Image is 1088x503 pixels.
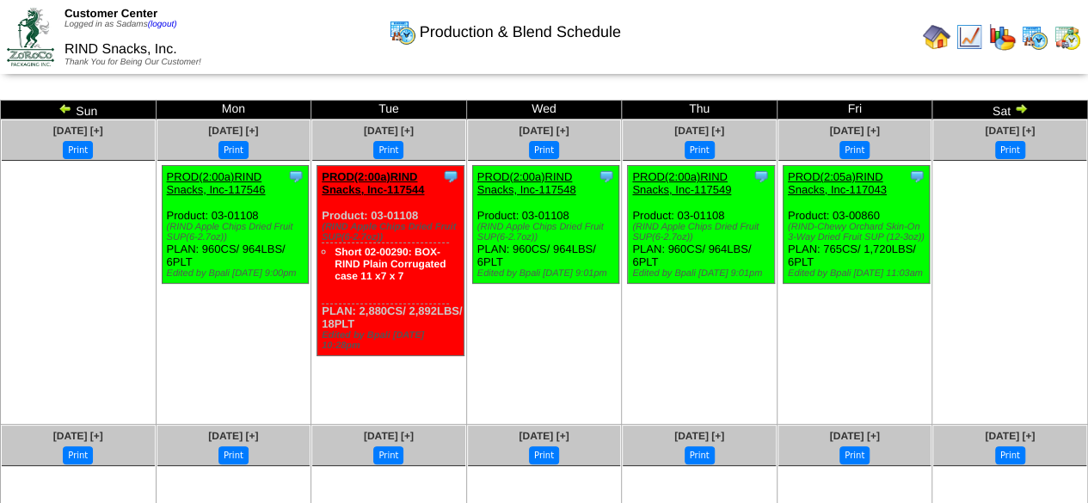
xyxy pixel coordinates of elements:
[167,222,308,242] div: (RIND Apple Chips Dried Fruit SUP(6-2.7oz))
[287,168,304,185] img: Tooltip
[63,141,93,159] button: Print
[317,166,464,356] div: Product: 03-01108 PLAN: 2,880CS / 2,892LBS / 18PLT
[830,125,880,137] a: [DATE] [+]
[788,268,929,279] div: Edited by Bpali [DATE] 11:03am
[1014,101,1028,115] img: arrowright.gif
[519,125,569,137] a: [DATE] [+]
[995,446,1025,464] button: Print
[529,141,559,159] button: Print
[167,170,266,196] a: PROD(2:00a)RIND Snacks, Inc-117546
[477,268,618,279] div: Edited by Bpali [DATE] 9:01pm
[783,166,929,284] div: Product: 03-00860 PLAN: 765CS / 1,720LBS / 6PLT
[156,101,311,120] td: Mon
[218,446,249,464] button: Print
[53,430,103,442] a: [DATE] [+]
[442,168,459,185] img: Tooltip
[472,166,618,284] div: Product: 03-01108 PLAN: 960CS / 964LBS / 6PLT
[988,23,1016,51] img: graph.gif
[632,170,731,196] a: PROD(2:00a)RIND Snacks, Inc-117549
[956,23,983,51] img: line_graph.gif
[685,446,715,464] button: Print
[598,168,615,185] img: Tooltip
[322,222,463,242] div: (RIND Apple Chips Dried Fruit SUP(6-2.7oz))
[477,170,576,196] a: PROD(2:00a)RIND Snacks, Inc-117548
[322,170,424,196] a: PROD(2:00a)RIND Snacks, Inc-117544
[632,268,773,279] div: Edited by Bpali [DATE] 9:01pm
[985,430,1035,442] a: [DATE] [+]
[373,141,403,159] button: Print
[923,23,950,51] img: home.gif
[364,125,414,137] a: [DATE] [+]
[167,268,308,279] div: Edited by Bpali [DATE] 9:00pm
[830,430,880,442] a: [DATE] [+]
[65,7,157,20] span: Customer Center
[477,222,618,242] div: (RIND Apple Chips Dried Fruit SUP(6-2.7oz))
[1054,23,1081,51] img: calendarinout.gif
[1,101,157,120] td: Sun
[529,446,559,464] button: Print
[420,23,621,41] span: Production & Blend Schedule
[932,101,1088,120] td: Sat
[753,168,770,185] img: Tooltip
[628,166,774,284] div: Product: 03-01108 PLAN: 960CS / 964LBS / 6PLT
[65,20,177,29] span: Logged in as Sadams
[63,446,93,464] button: Print
[839,446,870,464] button: Print
[995,141,1025,159] button: Print
[218,141,249,159] button: Print
[65,42,177,57] span: RIND Snacks, Inc.
[466,101,622,120] td: Wed
[322,330,463,351] div: Edited by Bpali [DATE] 10:28pm
[777,101,932,120] td: Fri
[364,430,414,442] a: [DATE] [+]
[7,8,54,65] img: ZoRoCo_Logo(Green%26Foil)%20jpg.webp
[519,430,569,442] a: [DATE] [+]
[1021,23,1048,51] img: calendarprod.gif
[162,166,308,284] div: Product: 03-01108 PLAN: 960CS / 964LBS / 6PLT
[389,18,416,46] img: calendarprod.gif
[311,101,467,120] td: Tue
[674,430,724,442] a: [DATE] [+]
[65,58,201,67] span: Thank You for Being Our Customer!
[839,141,870,159] button: Print
[373,446,403,464] button: Print
[788,170,887,196] a: PROD(2:05a)RIND Snacks, Inc-117043
[335,246,446,282] a: Short 02-00290: BOX-RIND Plain Corrugated case 11 x7 x 7
[208,125,258,137] a: [DATE] [+]
[908,168,925,185] img: Tooltip
[148,20,177,29] a: (logout)
[632,222,773,242] div: (RIND Apple Chips Dried Fruit SUP(6-2.7oz))
[674,125,724,137] a: [DATE] [+]
[985,125,1035,137] a: [DATE] [+]
[685,141,715,159] button: Print
[208,430,258,442] a: [DATE] [+]
[788,222,929,242] div: (RIND-Chewy Orchard Skin-On 3-Way Dried Fruit SUP (12-3oz))
[58,101,72,115] img: arrowleft.gif
[53,125,103,137] a: [DATE] [+]
[622,101,778,120] td: Thu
